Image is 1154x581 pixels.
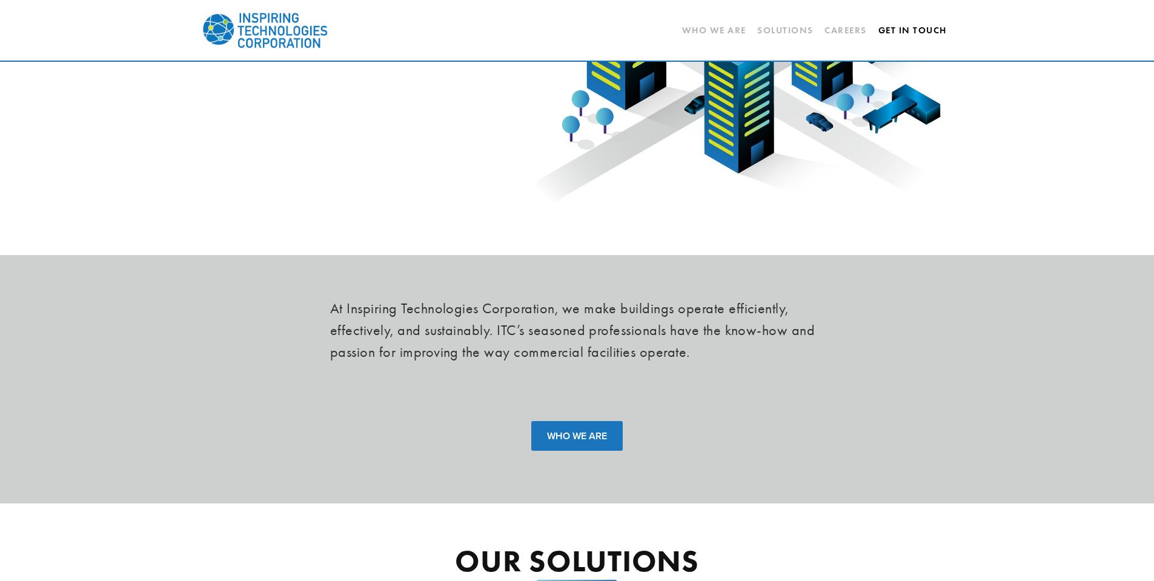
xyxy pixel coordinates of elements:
[531,421,623,451] a: WHO WE ARE
[202,3,329,58] img: Inspiring Technologies Corp – A Building Technologies Company
[878,20,947,41] a: Get In Touch
[330,546,824,576] h1: OUR SOLUTIONS
[330,297,824,363] h3: At Inspiring Technologies Corporation, we make buildings operate efficiently, effectively, and su...
[824,20,867,41] a: Careers
[757,25,814,36] a: Solutions
[682,20,746,41] a: Who We Are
